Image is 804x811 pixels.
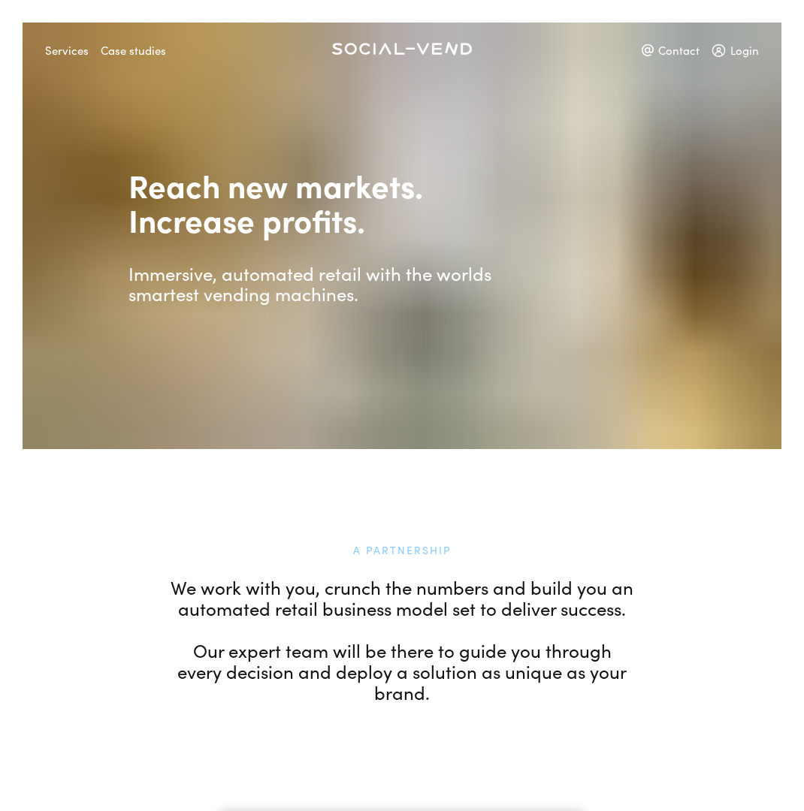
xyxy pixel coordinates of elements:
[128,264,519,304] p: Immersive, automated retail with the worlds smartest vending machines.
[45,37,89,63] div: Services
[128,168,519,237] h1: Reach new markets. Increase profits.
[712,37,759,63] div: Login
[642,37,700,63] div: Contact
[101,37,166,63] div: Case studies
[101,37,178,53] a: Case studies
[169,577,635,703] p: We work with you, crunch the numbers and build you an automated retail business model set to deli...
[169,539,635,560] h1: A Partnership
